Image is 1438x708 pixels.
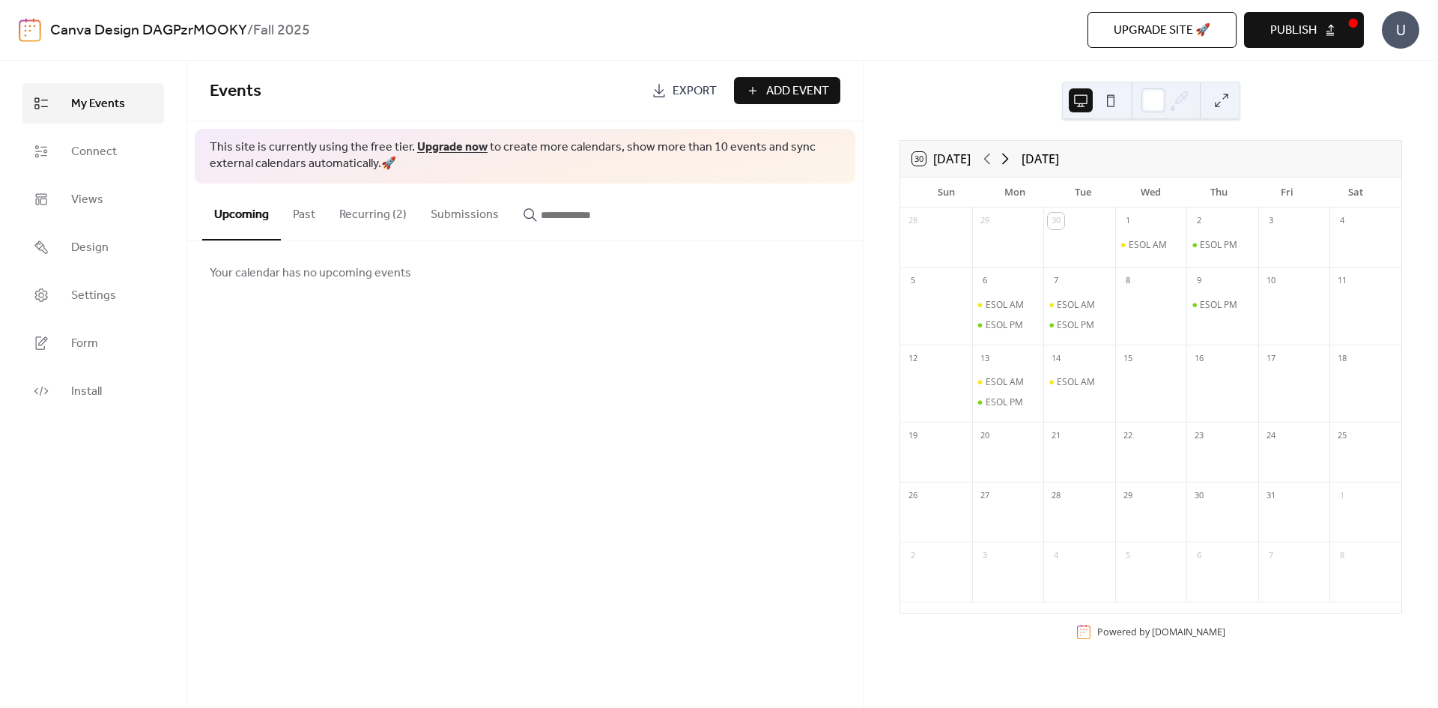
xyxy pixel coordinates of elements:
div: 18 [1334,350,1350,366]
a: Views [22,179,164,220]
div: ESOL AM [986,376,1024,388]
span: Add Event [766,82,829,100]
div: 20 [977,427,993,444]
div: ESOL AM [972,376,1044,388]
button: Past [281,184,327,239]
span: Publish [1270,22,1317,40]
div: 5 [905,273,921,289]
a: Upgrade now [417,136,488,159]
div: 19 [905,427,921,444]
button: Recurring (2) [327,184,419,239]
div: 29 [1120,487,1136,503]
div: 11 [1334,273,1350,289]
span: Design [71,239,109,257]
div: 5 [1120,547,1136,563]
div: ESOL AM [1057,299,1095,311]
button: Upcoming [202,184,281,240]
div: 1 [1334,487,1350,503]
div: 24 [1263,427,1279,444]
div: 6 [977,273,993,289]
div: 3 [1263,213,1279,229]
span: Your calendar has no upcoming events [210,264,411,282]
div: ESOL PM [1186,239,1258,251]
div: 28 [905,213,921,229]
div: 28 [1048,487,1064,503]
div: 30 [1191,487,1207,503]
div: ESOL AM [1057,376,1095,388]
button: 30[DATE] [907,148,976,169]
div: ESOL PM [1200,239,1237,251]
div: Thu [1185,178,1253,208]
a: Export [640,77,728,104]
span: Install [71,383,102,401]
div: ESOL AM [1115,239,1187,251]
div: 27 [977,487,993,503]
div: ESOL PM [972,319,1044,331]
span: My Events [71,95,125,113]
div: 8 [1120,273,1136,289]
div: Mon [980,178,1049,208]
div: ESOL PM [986,319,1023,331]
div: 14 [1048,350,1064,366]
span: Form [71,335,98,353]
div: ESOL PM [1186,299,1258,311]
div: 6 [1191,547,1207,563]
div: 2 [1191,213,1207,229]
div: Wed [1117,178,1185,208]
div: 9 [1191,273,1207,289]
a: My Events [22,83,164,124]
div: 25 [1334,427,1350,444]
div: Sat [1321,178,1389,208]
div: ESOL AM [1043,299,1115,311]
div: 13 [977,350,993,366]
span: Upgrade site 🚀 [1114,22,1210,40]
div: 31 [1263,487,1279,503]
span: Export [673,82,717,100]
div: Tue [1049,178,1117,208]
div: 8 [1334,547,1350,563]
div: 16 [1191,350,1207,366]
div: 30 [1048,213,1064,229]
div: [DATE] [1022,150,1059,168]
div: 3 [977,547,993,563]
div: 4 [1334,213,1350,229]
div: U [1382,11,1419,49]
div: ESOL PM [1057,319,1094,331]
span: Views [71,191,103,209]
div: 21 [1048,427,1064,444]
div: 22 [1120,427,1136,444]
button: Upgrade site 🚀 [1087,12,1237,48]
div: ESOL AM [972,299,1044,311]
div: ESOL PM [972,396,1044,408]
div: 2 [905,547,921,563]
div: 7 [1048,273,1064,289]
a: Canva Design DAGPzrMOOKY [50,16,247,45]
div: 23 [1191,427,1207,444]
img: logo [19,18,41,42]
a: [DOMAIN_NAME] [1152,626,1225,638]
div: 29 [977,213,993,229]
span: Connect [71,143,117,161]
a: Design [22,227,164,267]
div: ESOL AM [1129,239,1167,251]
div: ESOL PM [986,396,1023,408]
button: Add Event [734,77,840,104]
a: Connect [22,131,164,172]
div: Fri [1253,178,1321,208]
b: / [247,16,253,45]
div: ESOL PM [1200,299,1237,311]
div: ESOL AM [986,299,1024,311]
div: 7 [1263,547,1279,563]
div: Powered by [1097,626,1225,638]
div: 17 [1263,350,1279,366]
div: Sun [912,178,980,208]
span: Events [210,75,261,108]
div: 15 [1120,350,1136,366]
a: Settings [22,275,164,315]
div: ESOL AM [1043,376,1115,388]
div: 1 [1120,213,1136,229]
button: Publish [1244,12,1364,48]
div: 26 [905,487,921,503]
div: ESOL PM [1043,319,1115,331]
